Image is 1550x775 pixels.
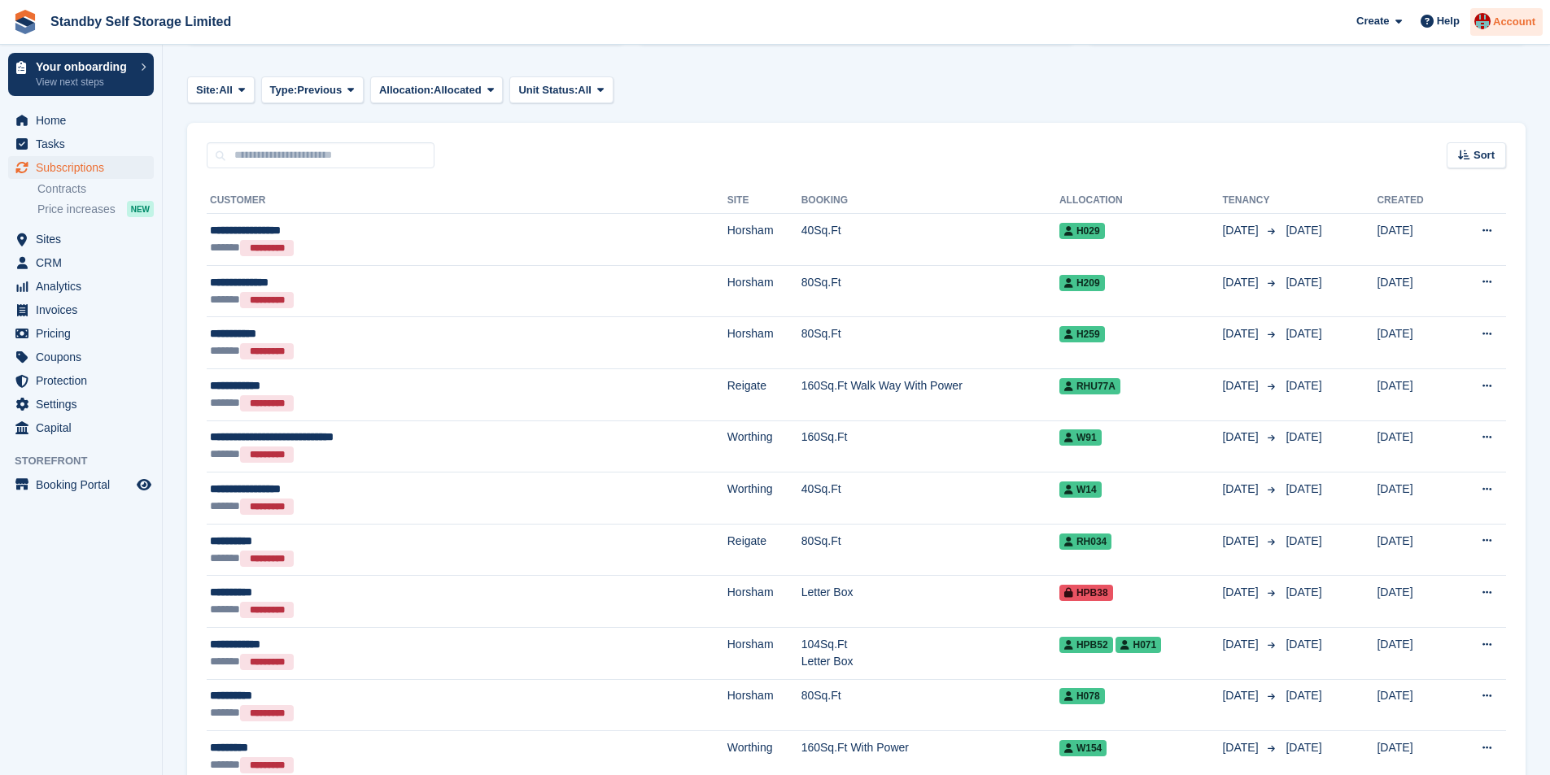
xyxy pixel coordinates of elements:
a: menu [8,416,154,439]
span: Allocation: [379,82,434,98]
span: Tasks [36,133,133,155]
td: [DATE] [1377,472,1451,525]
a: Preview store [134,475,154,494]
span: HPB38 [1059,585,1113,601]
span: Coupons [36,346,133,368]
a: menu [8,473,154,496]
a: menu [8,228,154,250]
th: Created [1377,188,1451,214]
span: CRM [36,251,133,274]
td: [DATE] [1377,265,1451,317]
div: NEW [127,201,154,217]
td: Horsham [727,214,801,266]
span: Create [1356,13,1389,29]
a: menu [8,275,154,298]
span: [DATE] [1222,429,1261,446]
td: [DATE] [1377,524,1451,576]
a: menu [8,346,154,368]
td: Horsham [727,627,801,679]
span: HPB52 [1059,637,1113,653]
img: stora-icon-8386f47178a22dfd0bd8f6a31ec36ba5ce8667c1dd55bd0f319d3a0aa187defe.svg [13,10,37,34]
span: W14 [1059,481,1102,498]
span: RHU77A [1059,378,1120,394]
td: Horsham [727,265,801,317]
th: Booking [801,188,1059,214]
a: menu [8,369,154,392]
img: Connor Spurle [1474,13,1491,29]
span: W91 [1059,429,1102,446]
span: [DATE] [1222,687,1261,704]
span: Pricing [36,322,133,345]
td: [DATE] [1377,576,1451,628]
button: Site: All [187,76,255,103]
span: Help [1437,13,1460,29]
a: menu [8,156,154,179]
td: Horsham [727,679,801,731]
span: Sort [1474,147,1495,163]
span: [DATE] [1286,689,1321,702]
p: View next steps [36,75,133,89]
span: [DATE] [1286,276,1321,289]
span: Subscriptions [36,156,133,179]
td: [DATE] [1377,679,1451,731]
a: Price increases NEW [37,200,154,218]
button: Type: Previous [261,76,364,103]
p: Your onboarding [36,61,133,72]
td: 80Sq.Ft [801,524,1059,576]
span: [DATE] [1222,481,1261,498]
span: Sites [36,228,133,250]
span: Site: [196,82,219,98]
th: Tenancy [1222,188,1279,214]
td: [DATE] [1377,420,1451,472]
span: Capital [36,416,133,439]
td: Horsham [727,576,801,628]
th: Allocation [1059,188,1223,214]
td: Reigate [727,368,801,420]
a: Contracts [37,181,154,197]
span: Allocated [434,82,482,98]
span: [DATE] [1286,327,1321,340]
td: 40Sq.Ft [801,472,1059,525]
span: Protection [36,369,133,392]
span: H209 [1059,275,1105,291]
td: [DATE] [1377,317,1451,369]
td: 104Sq.Ft Letter Box [801,627,1059,679]
a: menu [8,133,154,155]
a: Your onboarding View next steps [8,53,154,96]
span: Invoices [36,298,133,321]
span: [DATE] [1222,377,1261,394]
span: Storefront [15,453,162,469]
td: [DATE] [1377,368,1451,420]
span: [DATE] [1286,534,1321,547]
span: All [578,82,592,98]
span: Settings [36,393,133,416]
span: [DATE] [1222,636,1261,653]
span: [DATE] [1222,325,1261,342]
a: menu [8,393,154,416]
span: Booking Portal [36,473,133,496]
a: menu [8,251,154,274]
td: 80Sq.Ft [801,679,1059,731]
td: Letter Box [801,576,1059,628]
button: Unit Status: All [509,76,613,103]
span: [DATE] [1286,741,1321,754]
span: H071 [1116,637,1161,653]
span: Previous [297,82,342,98]
span: Analytics [36,275,133,298]
span: [DATE] [1286,224,1321,237]
td: Horsham [727,317,801,369]
td: [DATE] [1377,214,1451,266]
span: [DATE] [1286,430,1321,443]
td: 160Sq.Ft Walk Way With Power [801,368,1059,420]
span: All [219,82,233,98]
td: Worthing [727,472,801,525]
span: H259 [1059,326,1105,342]
span: Home [36,109,133,132]
span: [DATE] [1286,482,1321,495]
td: 80Sq.Ft [801,317,1059,369]
td: Worthing [727,420,801,472]
span: H078 [1059,688,1105,704]
td: 80Sq.Ft [801,265,1059,317]
button: Allocation: Allocated [370,76,503,103]
span: [DATE] [1222,533,1261,550]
